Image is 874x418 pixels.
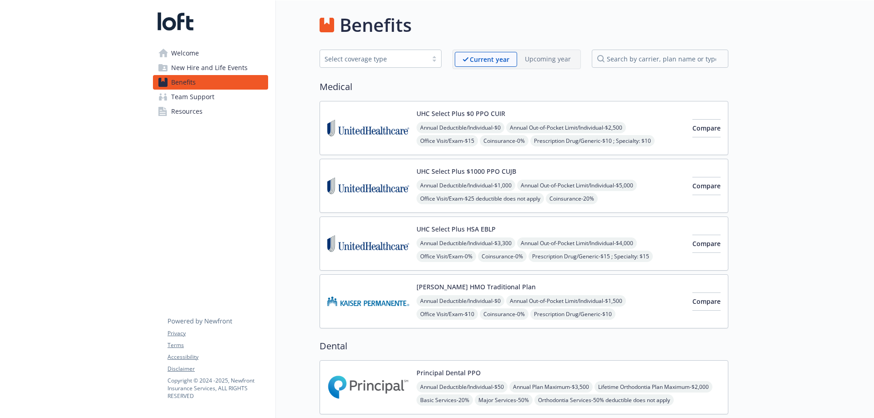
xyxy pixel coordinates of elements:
[475,394,533,406] span: Major Services - 50%
[417,135,478,146] span: Office Visit/Exam - $15
[153,75,268,90] a: Benefits
[327,109,409,147] img: United Healthcare Insurance Company carrier logo
[327,282,409,321] img: Kaiser Permanente Insurance Company carrier logo
[417,295,504,307] span: Annual Deductible/Individual - $0
[534,394,674,406] span: Orthodontia Services - 50% deductible does not apply
[417,109,505,118] button: UHC Select Plus $0 PPO CUIR
[417,381,508,393] span: Annual Deductible/Individual - $50
[506,122,626,133] span: Annual Out-of-Pocket Limit/Individual - $2,500
[168,329,268,337] a: Privacy
[327,224,409,263] img: United Healthcare Insurance Company carrier logo
[530,308,615,320] span: Prescription Drug/Generic - $10
[517,237,637,249] span: Annual Out-of-Pocket Limit/Individual - $4,000
[417,193,544,204] span: Office Visit/Exam - $25 deductible does not apply
[340,11,412,39] h1: Benefits
[168,377,268,400] p: Copyright © 2024 - 2025 , Newfront Insurance Services, ALL RIGHTS RESERVED
[525,54,571,64] p: Upcoming year
[327,166,409,205] img: United Healthcare Insurance Company carrier logo
[417,251,476,262] span: Office Visit/Exam - 0%
[692,292,721,311] button: Compare
[546,193,598,204] span: Coinsurance - 20%
[171,75,196,90] span: Benefits
[168,353,268,361] a: Accessibility
[480,308,528,320] span: Coinsurance - 0%
[506,295,626,307] span: Annual Out-of-Pocket Limit/Individual - $1,500
[517,180,637,191] span: Annual Out-of-Pocket Limit/Individual - $5,000
[595,381,712,393] span: Lifetime Orthodontia Plan Maximum - $2,000
[325,54,423,64] div: Select coverage type
[171,46,199,60] span: Welcome
[692,177,721,195] button: Compare
[171,104,203,119] span: Resources
[153,60,268,75] a: New Hire and Life Events
[592,50,728,68] input: search by carrier, plan name or type
[528,251,653,262] span: Prescription Drug/Generic - $15 ; Specialty: $15
[168,365,268,373] a: Disclaimer
[417,368,481,378] button: Principal Dental PPO
[417,166,516,176] button: UHC Select Plus $1000 PPO CUJB
[168,341,268,349] a: Terms
[692,119,721,137] button: Compare
[153,90,268,104] a: Team Support
[417,180,515,191] span: Annual Deductible/Individual - $1,000
[417,394,473,406] span: Basic Services - 20%
[153,46,268,60] a: Welcome
[327,368,409,407] img: Principal Financial Group Inc carrier logo
[692,235,721,253] button: Compare
[480,135,528,146] span: Coinsurance - 0%
[692,239,721,248] span: Compare
[517,52,579,67] span: Upcoming year
[692,297,721,306] span: Compare
[417,237,515,249] span: Annual Deductible/Individual - $3,300
[320,339,728,353] h2: Dental
[692,181,721,190] span: Compare
[530,135,655,146] span: Prescription Drug/Generic - $10 ; Specialty: $10
[417,308,478,320] span: Office Visit/Exam - $10
[509,381,593,393] span: Annual Plan Maximum - $3,500
[153,104,268,119] a: Resources
[417,224,496,234] button: UHC Select Plus HSA EBLP
[171,60,248,75] span: New Hire and Life Events
[417,282,536,292] button: [PERSON_NAME] HMO Traditional Plan
[171,90,214,104] span: Team Support
[320,80,728,94] h2: Medical
[417,122,504,133] span: Annual Deductible/Individual - $0
[692,124,721,132] span: Compare
[478,251,527,262] span: Coinsurance - 0%
[470,55,509,64] p: Current year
